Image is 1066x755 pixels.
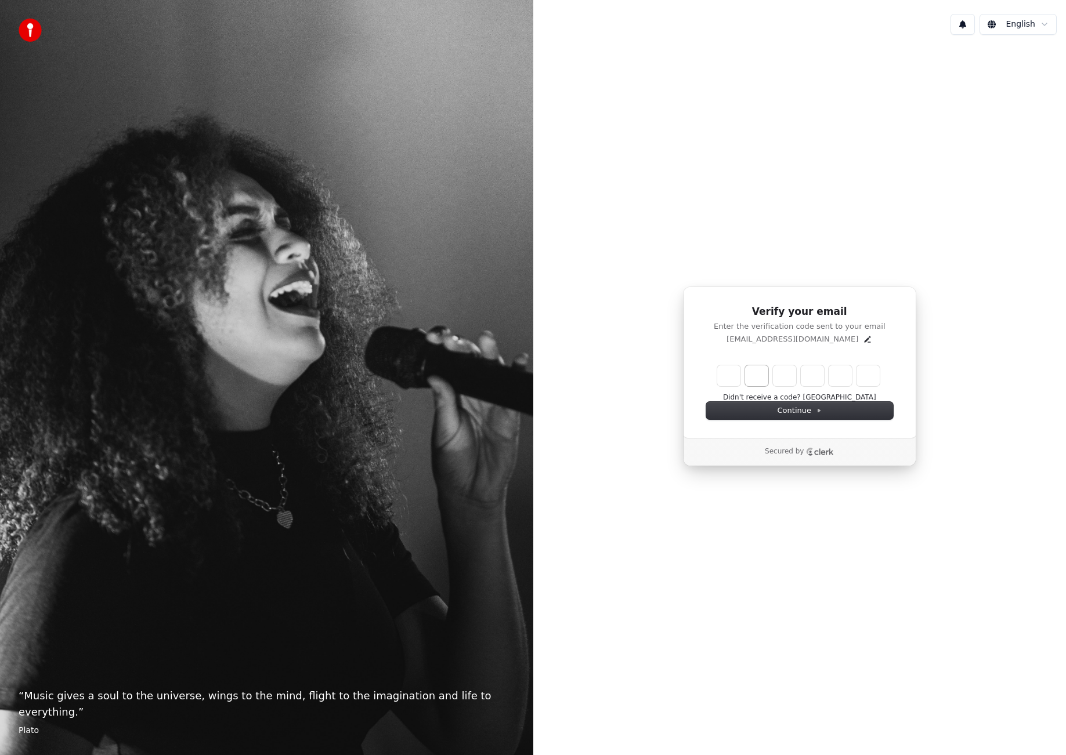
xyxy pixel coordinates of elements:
button: Didn't receive a code? [GEOGRAPHIC_DATA] [723,393,876,402]
span: Continue [778,405,822,416]
img: youka [19,19,42,42]
input: Enter verification code. Digit 1 [717,365,740,386]
p: “ Music gives a soul to the universe, wings to the mind, flight to the imagination and life to ev... [19,688,515,720]
input: Digit 5 [829,365,852,386]
footer: Plato [19,725,515,736]
p: Secured by [765,447,804,456]
input: Digit 6 [857,365,880,386]
p: [EMAIL_ADDRESS][DOMAIN_NAME] [727,334,858,344]
button: Edit [863,335,872,344]
a: Clerk logo [806,448,834,456]
p: Enter the verification code sent to your email [706,321,893,332]
input: Digit 4 [801,365,824,386]
input: Digit 3 [773,365,796,386]
button: Continue [706,402,893,419]
h1: Verify your email [706,305,893,319]
div: Verification code input [715,363,882,389]
input: Digit 2 [745,365,768,386]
